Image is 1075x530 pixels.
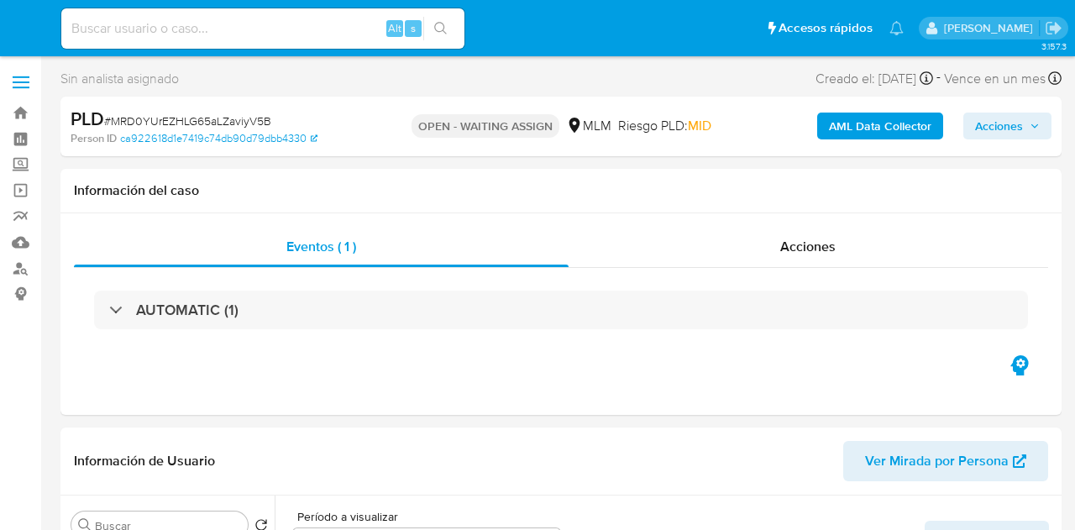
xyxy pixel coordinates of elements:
span: Acciones [975,113,1023,139]
b: PLD [71,105,104,132]
a: ca922618d1e7419c74db90d79dbb4330 [120,131,317,146]
button: search-icon [423,17,458,40]
p: carlos.soto@mercadolibre.com.mx [944,20,1039,36]
span: - [936,67,941,90]
input: Buscar usuario o caso... [61,18,464,39]
div: Creado el: [DATE] [815,67,933,90]
span: s [411,20,416,36]
span: Vence en un mes [944,70,1046,88]
div: AUTOMATIC (1) [94,291,1028,329]
span: MID [688,116,711,135]
span: # MRD0YUrEZHLG65aLZaviyV5B [104,113,271,129]
span: Alt [388,20,401,36]
button: AML Data Collector [817,113,943,139]
h3: AUTOMATIC (1) [136,301,239,319]
span: Acciones [780,237,836,256]
button: Acciones [963,113,1051,139]
span: Ver Mirada por Persona [865,441,1009,481]
h1: Información de Usuario [74,453,215,470]
p: OPEN - WAITING ASSIGN [412,114,559,138]
h1: Información del caso [74,182,1048,199]
a: Salir [1045,19,1062,37]
div: MLM [566,117,611,135]
b: Person ID [71,131,117,146]
span: Accesos rápidos [779,19,873,37]
span: Sin analista asignado [60,70,179,88]
a: Notificaciones [889,21,904,35]
b: AML Data Collector [829,113,931,139]
button: Ver Mirada por Persona [843,441,1048,481]
span: Riesgo PLD: [618,117,711,135]
span: Eventos ( 1 ) [286,237,356,256]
